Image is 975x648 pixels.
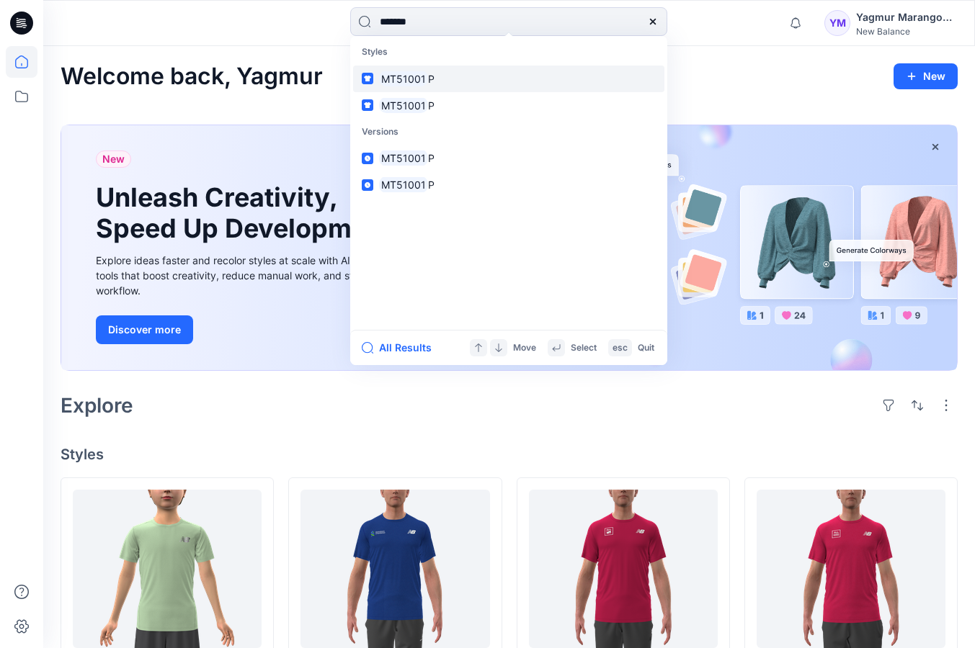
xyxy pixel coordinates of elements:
[300,490,489,648] a: MT21017P
[96,315,193,344] button: Discover more
[73,490,262,648] a: YT51020P
[571,341,597,356] p: Select
[428,99,435,112] span: P
[529,490,718,648] a: MT01029P
[613,341,628,356] p: esc
[96,253,420,298] div: Explore ideas faster and recolor styles at scale with AI-powered tools that boost creativity, red...
[353,171,664,198] a: MT51001P
[102,150,125,168] span: New
[353,145,664,171] a: MT51001P
[61,394,133,417] h2: Explore
[757,490,945,648] a: MT21018P
[428,179,435,191] span: P
[353,92,664,119] a: MT51001P
[824,10,850,36] div: YM
[379,97,428,114] mark: MT51001
[61,63,323,90] h2: Welcome back, Yagmur
[638,341,654,356] p: Quit
[513,341,536,356] p: Move
[353,39,664,66] p: Styles
[428,152,435,164] span: P
[894,63,958,89] button: New
[856,9,957,26] div: Yagmur Marangoz - Sln
[362,339,441,356] button: All Results
[96,315,420,344] a: Discover more
[428,73,435,85] span: P
[856,26,957,37] div: New Balance
[379,71,428,87] mark: MT51001
[353,119,664,145] p: Versions
[379,150,428,166] mark: MT51001
[379,176,428,193] mark: MT51001
[353,66,664,92] a: MT51001P
[61,446,958,463] h4: Styles
[96,182,399,244] h1: Unleash Creativity, Speed Up Development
